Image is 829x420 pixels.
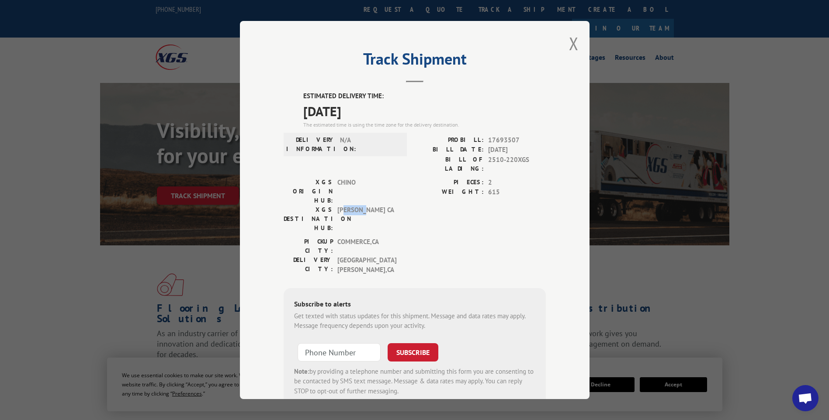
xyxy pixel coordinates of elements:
span: CHINO [337,178,396,205]
span: 2510-220XGS [488,155,546,173]
h2: Track Shipment [284,53,546,69]
div: The estimated time is using the time zone for the delivery destination. [303,121,546,129]
label: ESTIMATED DELIVERY TIME: [303,91,546,101]
span: [DATE] [488,145,546,155]
strong: Note: [294,367,309,375]
div: Get texted with status updates for this shipment. Message and data rates may apply. Message frequ... [294,311,535,331]
label: WEIGHT: [415,187,484,197]
button: SUBSCRIBE [388,343,438,361]
button: Close modal [569,32,579,55]
label: DELIVERY INFORMATION: [286,135,336,154]
span: [PERSON_NAME] CA [337,205,396,233]
span: [DATE] [303,101,546,121]
label: BILL OF LADING: [415,155,484,173]
label: PROBILL: [415,135,484,145]
label: DELIVERY CITY: [284,255,333,275]
span: 2 [488,178,546,188]
label: BILL DATE: [415,145,484,155]
div: by providing a telephone number and submitting this form you are consenting to be contacted by SM... [294,367,535,396]
label: PICKUP CITY: [284,237,333,255]
input: Phone Number [298,343,381,361]
span: 17693507 [488,135,546,145]
span: 615 [488,187,546,197]
span: COMMERCE , CA [337,237,396,255]
span: N/A [340,135,399,154]
div: Subscribe to alerts [294,299,535,311]
label: PIECES: [415,178,484,188]
div: Open chat [792,385,819,411]
label: XGS DESTINATION HUB: [284,205,333,233]
span: [GEOGRAPHIC_DATA][PERSON_NAME] , CA [337,255,396,275]
label: XGS ORIGIN HUB: [284,178,333,205]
